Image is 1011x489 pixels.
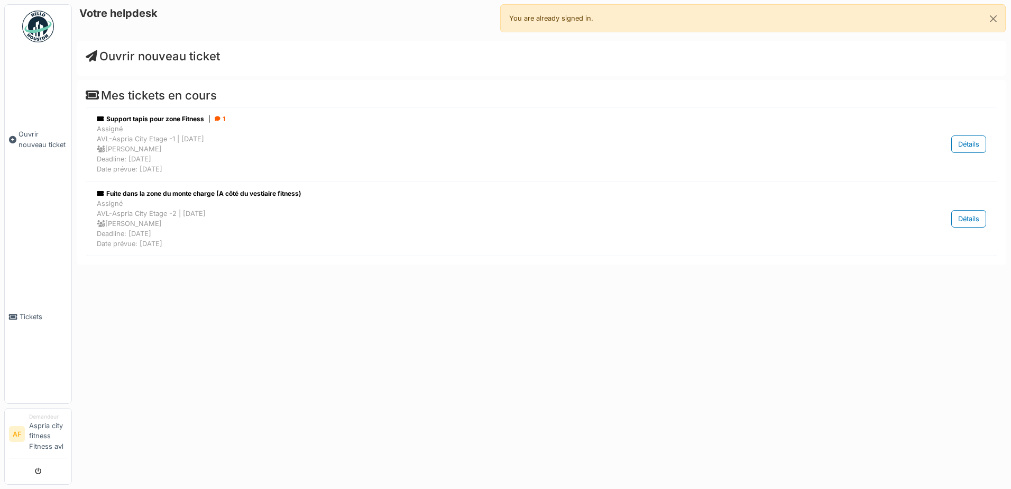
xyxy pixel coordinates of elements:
a: Tickets [5,231,71,403]
a: Ouvrir nouveau ticket [86,49,220,63]
span: Ouvrir nouveau ticket [19,129,67,149]
a: Fuite dans la zone du monte charge (A côté du vestiaire fitness) AssignéAVL-Aspria City Etage -2 ... [94,186,989,252]
div: Détails [951,135,986,153]
button: Close [981,5,1005,33]
img: Badge_color-CXgf-gQk.svg [22,11,54,42]
div: Assigné AVL-Aspria City Etage -2 | [DATE] [PERSON_NAME] Deadline: [DATE] Date prévue: [DATE] [97,198,857,249]
div: Assigné AVL-Aspria City Etage -1 | [DATE] [PERSON_NAME] Deadline: [DATE] Date prévue: [DATE] [97,124,857,175]
div: Demandeur [29,413,67,421]
div: 1 [215,114,225,124]
span: Tickets [20,312,67,322]
div: Support tapis pour zone Fitness [97,114,857,124]
span: | [208,114,210,124]
li: Aspria city fitness Fitness avl [29,413,67,456]
div: Détails [951,210,986,228]
li: AF [9,426,25,442]
h6: Votre helpdesk [79,7,158,20]
a: Ouvrir nouveau ticket [5,48,71,231]
a: Support tapis pour zone Fitness| 1 AssignéAVL-Aspria City Etage -1 | [DATE] [PERSON_NAME]Deadline... [94,112,989,177]
h4: Mes tickets en cours [86,88,997,102]
div: You are already signed in. [500,4,1006,32]
a: AF DemandeurAspria city fitness Fitness avl [9,413,67,458]
div: Fuite dans la zone du monte charge (A côté du vestiaire fitness) [97,189,857,198]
